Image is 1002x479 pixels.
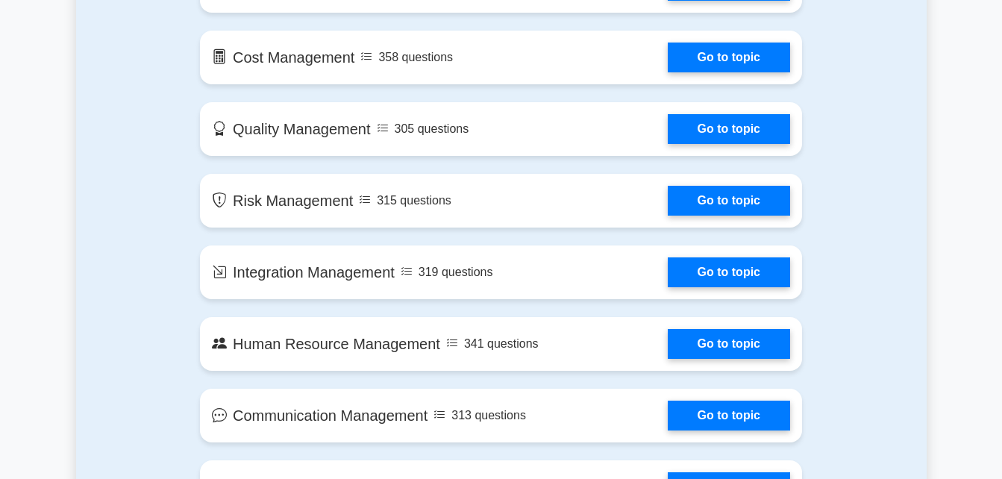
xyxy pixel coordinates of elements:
[668,186,790,216] a: Go to topic
[668,114,790,144] a: Go to topic
[668,329,790,359] a: Go to topic
[668,401,790,431] a: Go to topic
[668,257,790,287] a: Go to topic
[668,43,790,72] a: Go to topic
